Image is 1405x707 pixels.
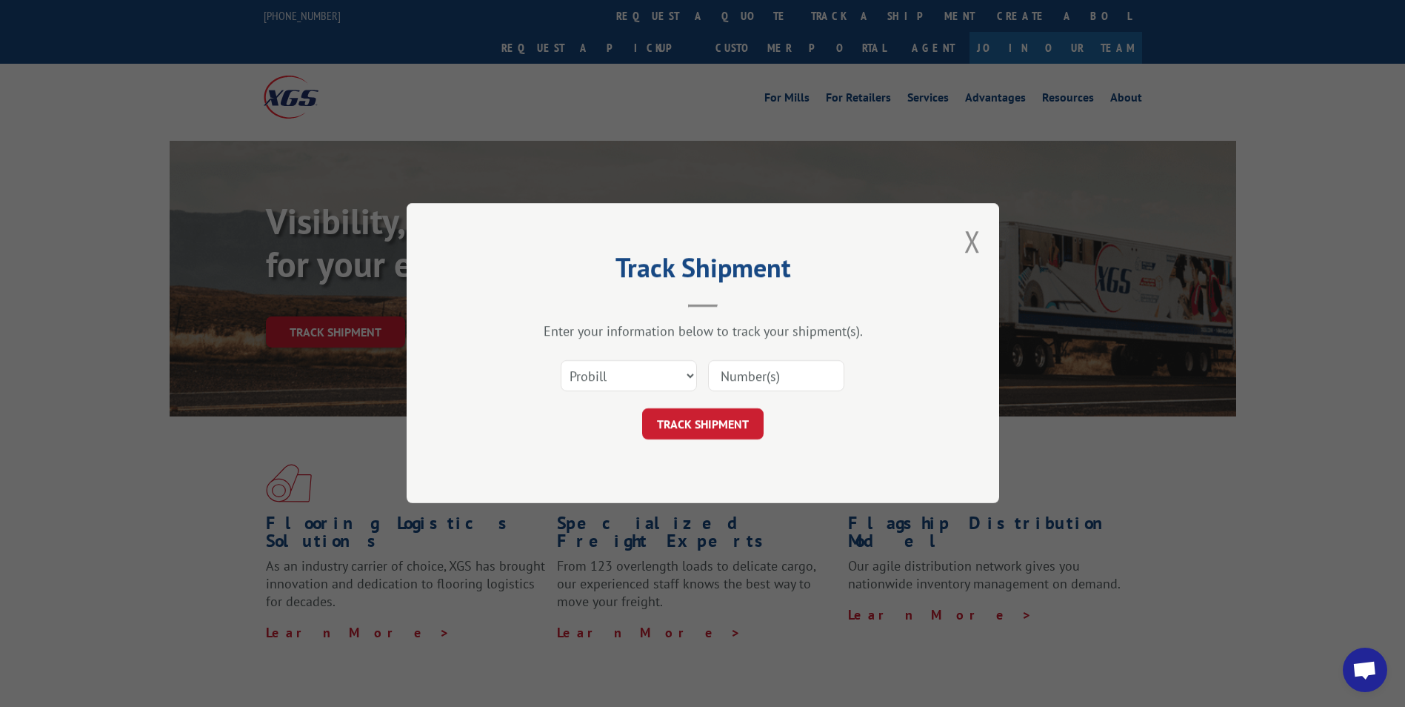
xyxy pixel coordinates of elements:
[642,409,764,440] button: TRACK SHIPMENT
[708,361,844,392] input: Number(s)
[1343,648,1387,692] div: Open chat
[481,257,925,285] h2: Track Shipment
[481,323,925,340] div: Enter your information below to track your shipment(s).
[964,222,981,261] button: Close modal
